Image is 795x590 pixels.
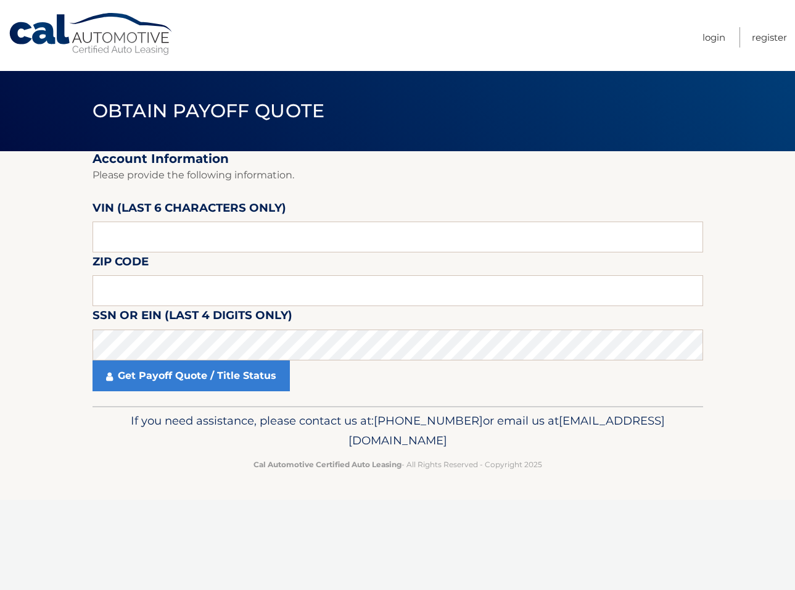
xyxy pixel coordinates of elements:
[93,167,703,184] p: Please provide the following information.
[8,12,175,56] a: Cal Automotive
[752,27,787,48] a: Register
[93,151,703,167] h2: Account Information
[702,27,725,48] a: Login
[374,413,483,428] span: [PHONE_NUMBER]
[93,360,290,391] a: Get Payoff Quote / Title Status
[93,306,292,329] label: SSN or EIN (last 4 digits only)
[93,99,325,122] span: Obtain Payoff Quote
[101,458,695,471] p: - All Rights Reserved - Copyright 2025
[101,411,695,451] p: If you need assistance, please contact us at: or email us at
[93,199,286,222] label: VIN (last 6 characters only)
[253,460,402,469] strong: Cal Automotive Certified Auto Leasing
[93,252,149,275] label: Zip Code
